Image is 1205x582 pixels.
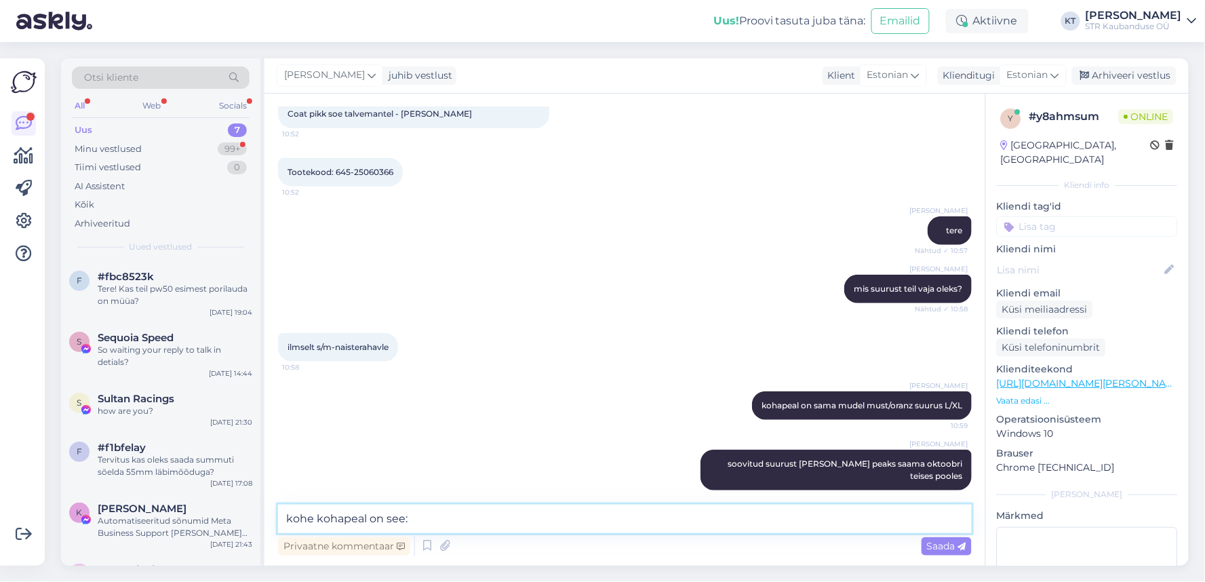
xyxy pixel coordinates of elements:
div: AI Assistent [75,180,125,193]
div: # y8ahmsum [1029,109,1119,125]
div: Küsi meiliaadressi [997,300,1093,319]
div: Klienditugi [938,69,995,83]
p: Märkmed [997,509,1178,523]
span: kohapeal on sama mudel must/oranz suurus L/XL [762,400,962,410]
a: [URL][DOMAIN_NAME][PERSON_NAME] [997,377,1184,389]
span: Saada [927,540,966,552]
div: [DATE] 19:04 [210,307,252,317]
p: Chrome [TECHNICAL_ID] [997,461,1178,475]
span: Tootekood: 645-25060366 [288,167,393,177]
div: [DATE] 21:30 [210,417,252,427]
p: Kliendi telefon [997,324,1178,338]
span: 10:52 [282,187,333,197]
span: S [77,397,82,408]
p: Klienditeekond [997,362,1178,376]
div: Tere! Kas teil pw50 esimest porilauda on müüa? [98,283,252,307]
p: Kliendi email [997,286,1178,300]
input: Lisa tag [997,216,1178,237]
div: 99+ [218,142,247,156]
p: Vaata edasi ... [997,395,1178,407]
span: #fbc8523k [98,271,154,283]
span: f [77,446,82,457]
span: Karlee Gray [98,503,186,515]
span: 10:58 [282,362,333,372]
p: Operatsioonisüsteem [997,412,1178,427]
div: Aktiivne [946,9,1029,33]
span: Sequoia Speed [98,332,174,344]
span: f [77,275,82,286]
span: y [1008,113,1014,123]
div: So waiting your reply to talk in detials? [98,344,252,368]
div: [DATE] 14:44 [209,368,252,379]
div: All [72,97,87,115]
span: ilmselt s/m-naisterahavle [288,342,389,352]
span: [PERSON_NAME] [909,206,968,216]
span: [PERSON_NAME] [284,68,365,83]
span: Nähtud ✓ 10:58 [915,304,968,314]
div: STR Kaubanduse OÜ [1086,21,1182,32]
div: 0 [227,161,247,174]
div: [PERSON_NAME] [1086,10,1182,21]
p: Kliendi tag'id [997,199,1178,214]
span: 10:52 [282,129,333,139]
p: Kliendi nimi [997,242,1178,256]
span: [PERSON_NAME] [909,439,968,449]
img: Askly Logo [11,69,37,95]
span: 10:59 [917,491,968,501]
button: Emailid [871,8,930,34]
span: #f1bfelay [98,442,146,454]
a: [PERSON_NAME]STR Kaubanduse OÜ [1086,10,1197,32]
span: Sultan Racings [98,393,174,405]
span: S [77,336,82,347]
span: Estonian [867,68,909,83]
div: Proovi tasuta juba täna: [713,13,866,29]
div: Arhiveeritud [75,217,130,231]
textarea: kohe kohapeal on see: [278,505,972,533]
input: Lisa nimi [997,263,1162,277]
span: Uued vestlused [130,241,193,253]
div: Arhiveeri vestlus [1072,66,1177,85]
div: Minu vestlused [75,142,142,156]
div: juhib vestlust [383,69,452,83]
span: K [77,507,83,518]
div: [GEOGRAPHIC_DATA], [GEOGRAPHIC_DATA] [1001,138,1151,167]
div: Uus [75,123,92,137]
b: Uus! [713,14,739,27]
div: [DATE] 17:08 [210,478,252,488]
div: Tiimi vestlused [75,161,141,174]
span: Estonian [1007,68,1048,83]
span: [PERSON_NAME] [909,264,968,274]
span: Nähtud ✓ 10:57 [915,246,968,256]
p: Brauser [997,446,1178,461]
div: Tervitus kas oleks saada summuti sõelda 55mm läbimõõduga? [98,454,252,478]
div: Kõik [75,198,94,212]
div: [PERSON_NAME] [997,488,1178,501]
p: Windows 10 [997,427,1178,441]
span: [PERSON_NAME] [909,381,968,391]
div: Kliendi info [997,179,1178,191]
div: Socials [216,97,250,115]
div: Automatiseeritud sõnumid Meta Business Support [PERSON_NAME] saanud mitu teadet, et teie konto ei... [98,515,252,539]
div: [DATE] 21:43 [210,539,252,549]
span: soovitud suurust [PERSON_NAME] peaks saama oktoobri teises pooles [728,459,964,481]
span: Otsi kliente [84,71,138,85]
div: 7 [228,123,247,137]
span: #88qmiqvj [98,564,155,576]
span: mis suurust teil vaja oleks? [854,284,962,294]
div: KT [1061,12,1080,31]
span: Online [1119,109,1174,124]
div: how are you? [98,405,252,417]
div: Privaatne kommentaar [278,537,410,556]
span: tere [946,225,962,235]
span: 10:59 [917,421,968,431]
div: Web [140,97,164,115]
div: Klient [823,69,856,83]
div: Küsi telefoninumbrit [997,338,1106,357]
